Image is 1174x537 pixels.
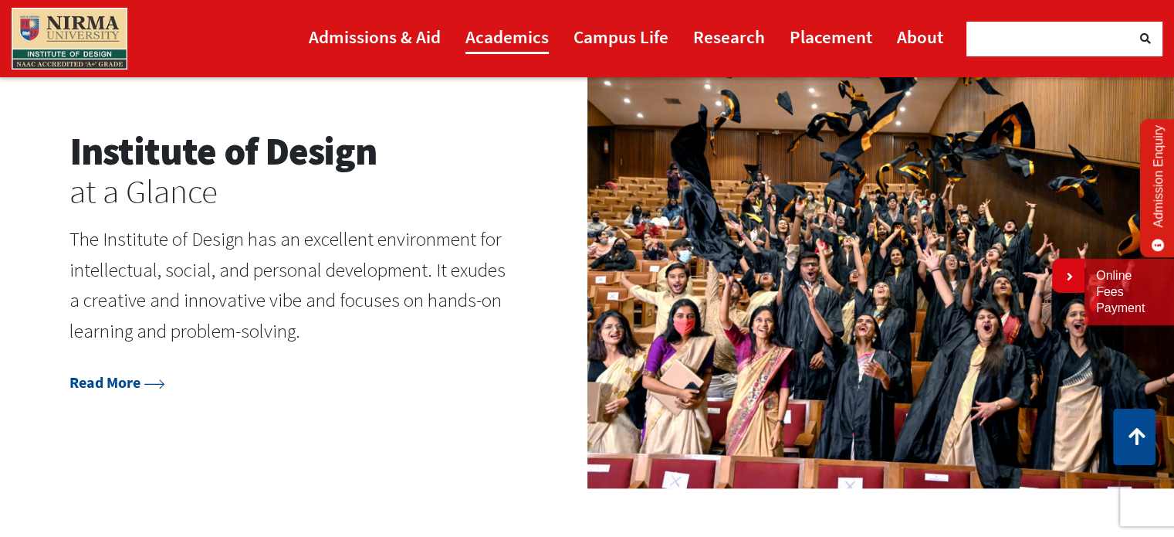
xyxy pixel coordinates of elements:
a: Research [693,19,765,54]
a: Placement [790,19,872,54]
a: Admissions & Aid [309,19,441,54]
h2: Institute of Design [69,128,518,175]
a: Academics [465,19,549,54]
img: main_logo [12,8,127,70]
h3: at a Glance [69,175,518,208]
a: Read More [69,372,165,392]
a: Campus Life [573,19,668,54]
p: The Institute of Design has an excellent environment for intellectual, social, and personal devel... [69,224,518,347]
a: Online Fees Payment [1096,268,1162,316]
a: About [897,19,943,54]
